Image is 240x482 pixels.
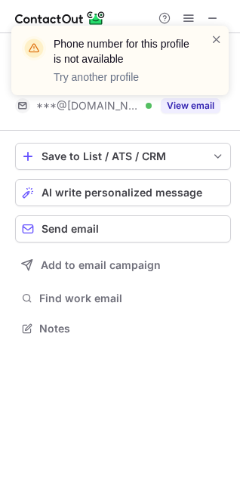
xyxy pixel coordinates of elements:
span: Find work email [39,292,225,305]
button: Send email [15,215,231,243]
p: Try another profile [54,70,192,85]
button: AI write personalized message [15,179,231,206]
button: save-profile-one-click [15,143,231,170]
button: Add to email campaign [15,252,231,279]
button: Find work email [15,288,231,309]
span: Send email [42,223,99,235]
img: ContactOut v5.3.10 [15,9,106,27]
header: Phone number for this profile is not available [54,36,192,66]
div: Save to List / ATS / CRM [42,150,205,162]
span: AI write personalized message [42,187,202,199]
span: Notes [39,322,225,335]
button: Notes [15,318,231,339]
img: warning [22,36,46,60]
span: Add to email campaign [41,259,161,271]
